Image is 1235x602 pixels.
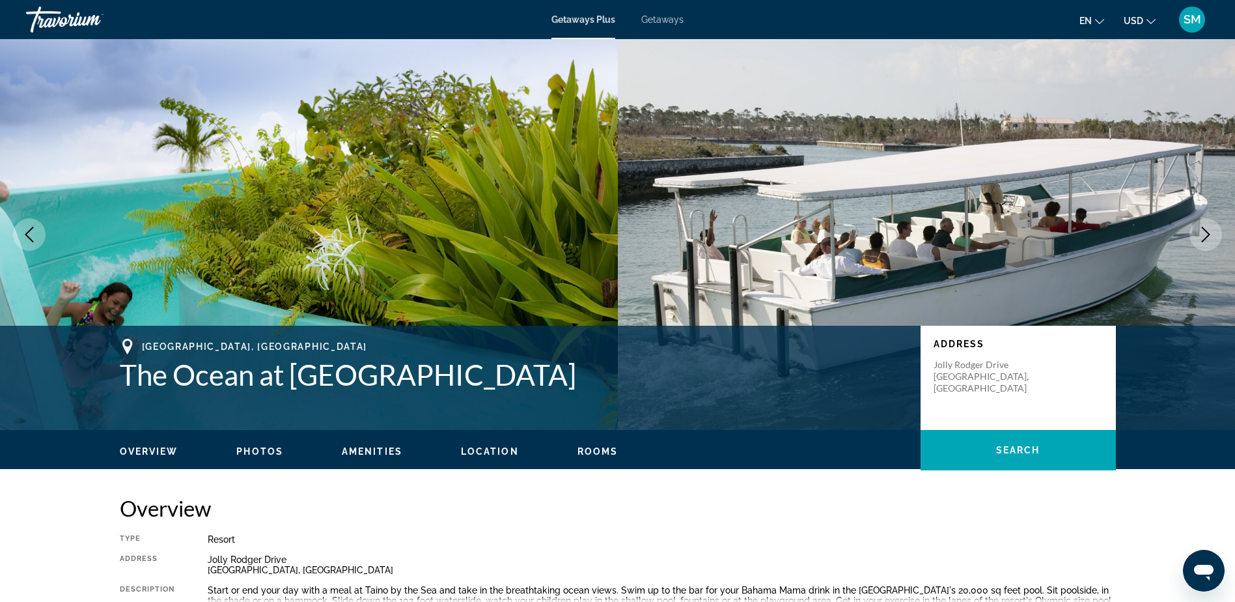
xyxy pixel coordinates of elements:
[236,446,283,457] span: Photos
[461,446,519,457] span: Location
[236,446,283,457] button: Photos
[1183,550,1225,592] iframe: Button to launch messaging window
[641,14,684,25] a: Getaways
[1124,16,1143,26] span: USD
[1079,16,1092,26] span: en
[577,446,618,457] button: Rooms
[934,359,1038,394] p: Jolly Rodger Drive [GEOGRAPHIC_DATA], [GEOGRAPHIC_DATA]
[551,14,615,25] a: Getaways Plus
[577,446,618,457] span: Rooms
[1079,11,1104,30] button: Change language
[120,446,178,457] span: Overview
[1189,218,1222,251] button: Next image
[208,534,1116,545] div: Resort
[921,430,1116,470] button: Search
[120,446,178,457] button: Overview
[1175,6,1209,33] button: User Menu
[1124,11,1156,30] button: Change currency
[208,554,1116,575] div: Jolly Rodger Drive [GEOGRAPHIC_DATA], [GEOGRAPHIC_DATA]
[120,495,1116,521] h2: Overview
[342,446,402,457] button: Amenities
[120,358,908,392] h1: The Ocean at [GEOGRAPHIC_DATA]
[996,445,1040,455] span: Search
[461,446,519,457] button: Location
[120,554,175,575] div: Address
[120,534,175,545] div: Type
[26,3,156,36] a: Travorium
[13,218,46,251] button: Previous image
[1184,13,1201,26] span: SM
[342,446,402,457] span: Amenities
[934,339,1103,349] p: Address
[142,341,367,352] span: [GEOGRAPHIC_DATA], [GEOGRAPHIC_DATA]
